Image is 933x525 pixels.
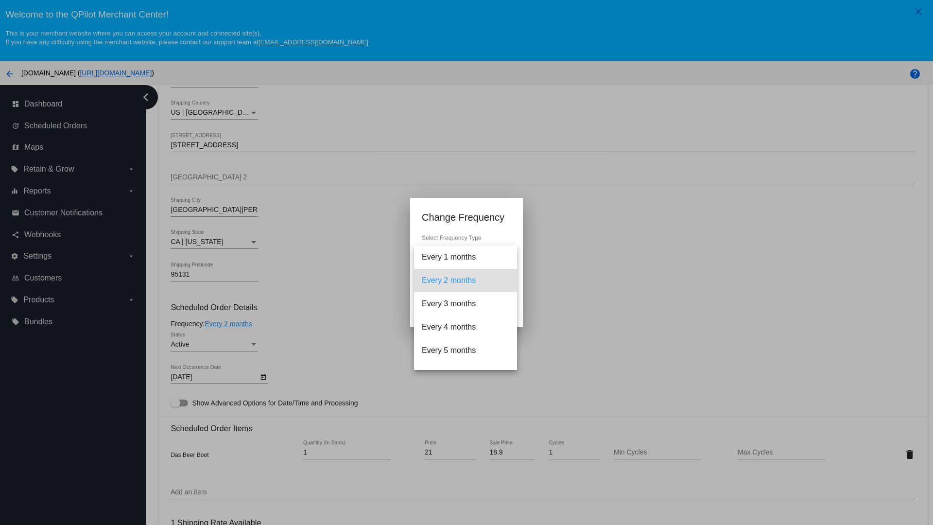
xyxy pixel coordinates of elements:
[422,269,509,292] span: Every 2 months
[422,339,509,362] span: Every 5 months
[422,245,509,269] span: Every 1 months
[422,292,509,315] span: Every 3 months
[422,362,509,385] span: Every 6 months
[422,315,509,339] span: Every 4 months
